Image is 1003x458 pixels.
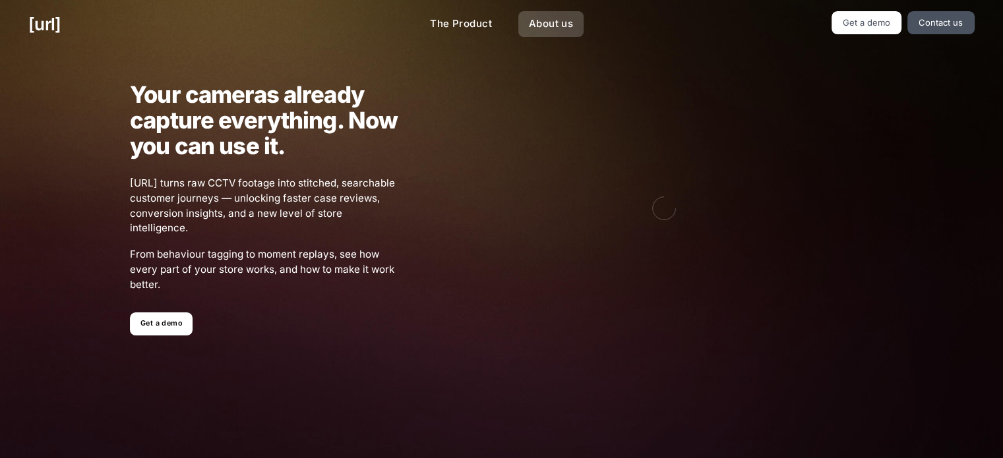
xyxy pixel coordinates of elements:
a: Get a demo [832,11,902,34]
a: Get a demo [130,312,193,335]
a: The Product [419,11,502,37]
a: [URL] [28,11,61,37]
span: [URL] turns raw CCTV footage into stitched, searchable customer journeys — unlocking faster case ... [130,176,398,236]
h1: Your cameras already capture everything. Now you can use it. [130,82,398,159]
span: From behaviour tagging to moment replays, see how every part of your store works, and how to make... [130,247,398,292]
a: Contact us [907,11,975,34]
a: About us [518,11,584,37]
